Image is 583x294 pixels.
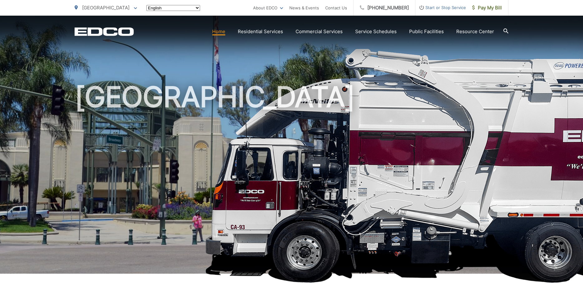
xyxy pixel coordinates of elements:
h1: [GEOGRAPHIC_DATA] [75,81,508,279]
span: [GEOGRAPHIC_DATA] [82,5,130,11]
span: Pay My Bill [472,4,502,12]
a: Commercial Services [296,28,343,35]
a: Service Schedules [355,28,397,35]
a: Residential Services [238,28,283,35]
a: EDCD logo. Return to the homepage. [75,27,134,36]
a: Contact Us [325,4,347,12]
a: Public Facilities [409,28,444,35]
a: News & Events [289,4,319,12]
select: Select a language [146,5,200,11]
a: Home [212,28,225,35]
a: Resource Center [456,28,494,35]
a: About EDCO [253,4,283,12]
